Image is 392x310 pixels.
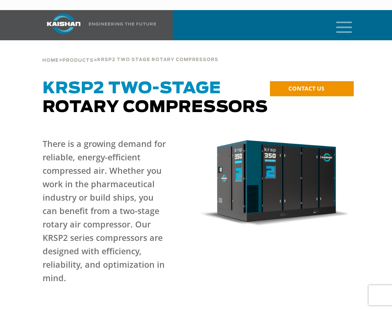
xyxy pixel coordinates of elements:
[200,140,350,227] img: krsp350
[270,81,354,96] a: CONTACT US
[43,137,169,285] p: There is a growing demand for reliable, energy-efficient compressed air. Whether you work in the ...
[333,19,345,31] a: mobile menu
[43,81,268,115] span: Rotary Compressors
[97,58,218,62] span: krsp2 two stage rotary compressors
[42,40,218,66] div: > >
[42,58,59,63] span: Home
[42,57,59,63] a: Home
[62,57,94,63] a: Products
[43,81,221,97] span: KRSP2 Two-Stage
[89,22,156,25] img: Engineering the future
[39,14,89,34] img: kaishan logo
[39,10,157,40] a: Kaishan USA
[62,58,94,63] span: Products
[288,85,324,92] span: CONTACT US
